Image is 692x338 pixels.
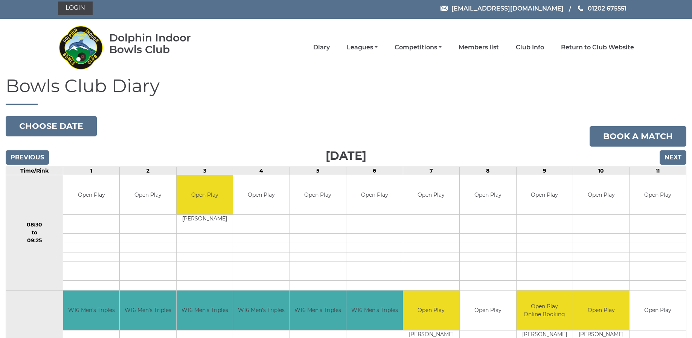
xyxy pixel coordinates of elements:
[313,43,330,52] a: Diary
[177,215,233,224] td: [PERSON_NAME]
[58,2,93,15] a: Login
[346,291,402,330] td: W16 Men's Triples
[177,291,233,330] td: W16 Men's Triples
[577,4,626,13] a: Phone us 01202 675551
[58,21,103,74] img: Dolphin Indoor Bowls Club
[346,175,402,215] td: Open Play
[290,291,346,330] td: W16 Men's Triples
[63,167,119,175] td: 1
[403,175,459,215] td: Open Play
[517,175,573,215] td: Open Play
[63,175,119,215] td: Open Play
[561,43,634,52] a: Return to Club Website
[347,43,378,52] a: Leagues
[441,4,564,13] a: Email [EMAIL_ADDRESS][DOMAIN_NAME]
[233,167,290,175] td: 4
[460,167,516,175] td: 8
[451,5,564,12] span: [EMAIL_ADDRESS][DOMAIN_NAME]
[573,291,629,330] td: Open Play
[233,291,289,330] td: W16 Men's Triples
[460,175,516,215] td: Open Play
[120,175,176,215] td: Open Play
[630,291,686,330] td: Open Play
[290,175,346,215] td: Open Play
[6,116,97,136] button: Choose date
[516,43,544,52] a: Club Info
[120,291,176,330] td: W16 Men's Triples
[403,291,459,330] td: Open Play
[6,175,63,291] td: 08:30 to 09:25
[459,43,499,52] a: Members list
[660,150,686,165] input: Next
[588,5,626,12] span: 01202 675551
[517,291,573,330] td: Open Play Online Booking
[346,167,403,175] td: 6
[630,175,686,215] td: Open Play
[630,167,686,175] td: 11
[460,291,516,330] td: Open Play
[6,76,686,105] h1: Bowls Club Diary
[63,291,119,330] td: W16 Men's Triples
[590,126,686,147] a: Book a match
[573,175,629,215] td: Open Play
[403,167,459,175] td: 7
[290,167,346,175] td: 5
[395,43,442,52] a: Competitions
[573,167,630,175] td: 10
[120,167,176,175] td: 2
[516,167,573,175] td: 9
[6,167,63,175] td: Time/Rink
[109,32,215,55] div: Dolphin Indoor Bowls Club
[177,175,233,215] td: Open Play
[176,167,233,175] td: 3
[6,150,49,165] input: Previous
[233,175,289,215] td: Open Play
[578,5,583,11] img: Phone us
[441,6,448,11] img: Email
